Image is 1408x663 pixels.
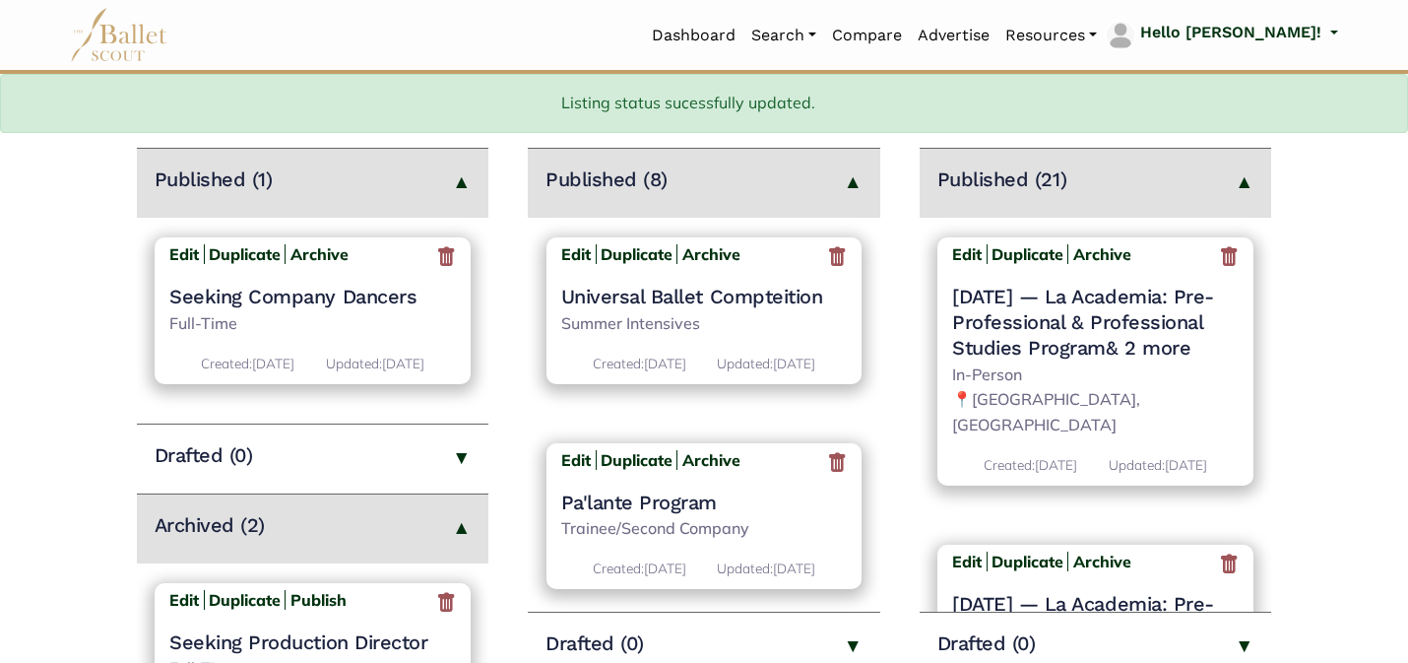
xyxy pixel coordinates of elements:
p: [DATE] [593,558,686,579]
b: Publish [290,590,347,610]
b: Archive [1073,552,1131,571]
span: Updated: [326,355,382,371]
b: Edit [169,590,199,610]
b: Edit [952,552,982,571]
span: Created: [593,355,644,371]
a: Duplicate [601,450,672,470]
a: Archive [676,244,740,264]
h4: Archived (2) [155,512,265,538]
a: & 2 more [1106,336,1190,360]
h4: Drafted (0) [545,630,644,656]
p: [DATE] [201,353,294,374]
b: Edit [561,244,591,264]
a: Archive [1067,552,1131,571]
a: Duplicate [601,244,672,264]
p: In-Person 📍[GEOGRAPHIC_DATA], [GEOGRAPHIC_DATA] [952,363,1239,438]
a: Seeking Production Director [169,630,456,655]
a: Edit [169,590,205,610]
b: Archive [682,450,740,470]
span: — La Academia: Pre-Professional & Professional Studies Program [952,285,1214,360]
a: Duplicate [209,590,281,610]
a: Edit [561,450,597,470]
h4: Drafted (0) [937,630,1036,656]
a: Seeking Company Dancers [169,284,456,309]
b: Edit [561,450,591,470]
p: Hello [PERSON_NAME]! [1140,20,1321,45]
a: Duplicate [209,244,281,264]
a: Archive [1067,244,1131,264]
h4: Drafted (0) [155,442,253,468]
b: Edit [952,244,982,264]
p: [DATE] [717,558,815,579]
p: [DATE] [326,353,424,374]
a: Universal Ballet Compteition [561,284,848,309]
p: [DATE] [984,454,1077,476]
b: Archive [1073,244,1131,264]
span: Updated: [717,560,773,576]
a: Archive [285,244,349,264]
p: [DATE] [717,353,815,374]
img: profile picture [1107,22,1134,49]
span: Created: [201,355,252,371]
p: [DATE] [1109,454,1207,476]
a: Dashboard [644,15,743,56]
h4: Published (1) [155,166,273,192]
a: Publish [285,590,347,610]
a: Edit [561,244,597,264]
a: Duplicate [992,552,1063,571]
a: Edit [952,552,988,571]
h4: Published (8) [545,166,668,192]
p: Trainee/Second Company [561,516,848,542]
a: Edit [169,244,205,264]
a: Resources [997,15,1105,56]
b: Edit [169,244,199,264]
span: Updated: [1109,456,1165,473]
a: [DATE] — La Academia: Pre-Professional & Professional Studies Program [952,285,1214,360]
a: Duplicate [992,244,1063,264]
span: Created: [593,560,644,576]
a: profile picture Hello [PERSON_NAME]! [1105,20,1338,51]
p: Summer Intensives [561,311,848,337]
a: Archive [676,450,740,470]
span: Updated: [717,355,773,371]
span: Created: [984,456,1035,473]
a: Edit [952,244,988,264]
p: Full-Time [169,311,456,337]
b: Archive [682,244,740,264]
a: Advertise [910,15,997,56]
p: [DATE] [593,353,686,374]
b: Archive [290,244,349,264]
a: Search [743,15,824,56]
a: Compare [824,15,910,56]
a: Pa'lante Program [561,490,848,515]
h4: Published (21) [937,166,1066,192]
